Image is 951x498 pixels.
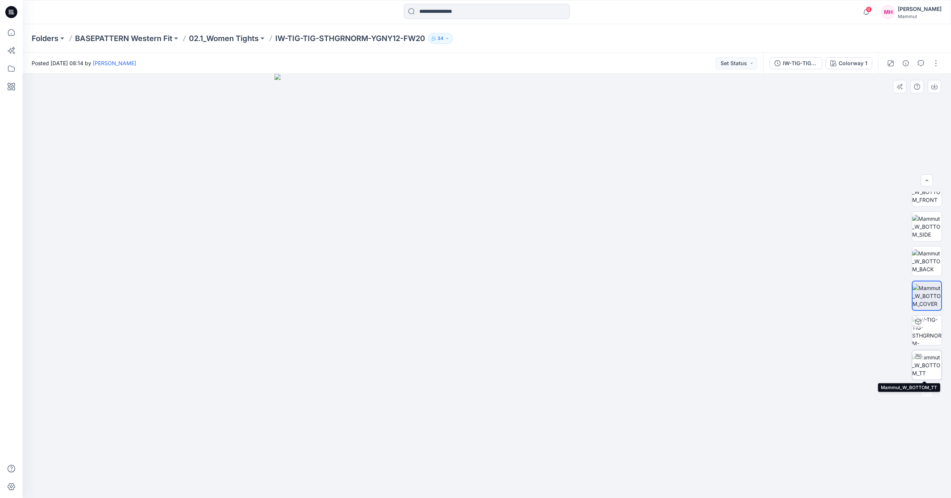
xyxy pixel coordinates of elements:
[912,180,942,204] img: Mammut_W_BOTTOM_FRONT
[428,33,453,44] button: 34
[783,59,818,67] div: IW-TIG-TIG-STHGRNORM-YGNY12-FW20
[898,14,942,19] div: Mammut
[881,5,895,19] div: MH
[275,74,699,498] img: eyJhbGciOiJIUzI1NiIsImtpZCI6IjAiLCJzbHQiOiJzZXMiLCJ0eXAiOiJKV1QifQ.eyJkYXRhIjp7InR5cGUiOiJzdG9yYW...
[912,353,942,377] img: Mammut_W_BOTTOM_TT
[32,33,58,44] a: Folders
[93,60,136,66] a: [PERSON_NAME]
[866,6,872,12] span: 6
[75,33,172,44] a: BASEPATTERN Western Fit
[825,57,872,69] button: Colorway 1
[912,316,942,345] img: IW-TIG-TIG-STHGRNORM-YGNY12-FW20 Colorway 1
[839,59,867,67] div: Colorway 1
[32,59,136,67] span: Posted [DATE] 08:14 by
[898,5,942,14] div: [PERSON_NAME]
[189,33,259,44] a: 02.1_Women Tights
[770,57,822,69] button: IW-TIG-TIG-STHGRNORM-YGNY12-FW20
[275,33,425,44] p: IW-TIG-TIG-STHGRNORM-YGNY12-FW20
[912,249,942,273] img: Mammut_W_BOTTOM_BACK
[900,57,912,69] button: Details
[912,215,942,238] img: Mammut_W_BOTTOM_SIDE
[913,284,941,308] img: Mammut_W_BOTTOM_COVER
[437,34,443,43] p: 34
